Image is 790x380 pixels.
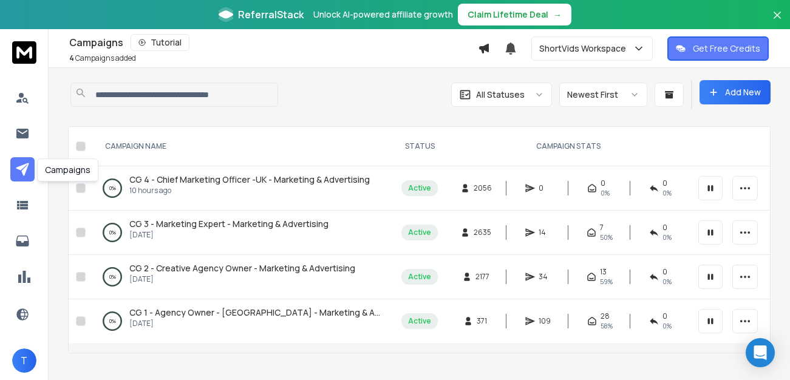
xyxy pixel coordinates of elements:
th: CAMPAIGN STATS [445,127,691,166]
p: 10 hours ago [129,186,370,195]
div: Campaigns [37,158,98,182]
span: 371 [477,316,489,326]
button: Close banner [769,7,785,36]
div: Active [408,183,431,193]
td: 0%CG 4 - Chief Marketing Officer -UK - Marketing & Advertising10 hours ago [90,166,394,211]
div: Open Intercom Messenger [746,338,775,367]
span: 0 [662,311,667,321]
span: 0 [662,223,667,232]
span: 109 [539,316,551,326]
span: 13 [600,267,607,277]
button: Tutorial [131,34,189,51]
span: 59 % [600,277,613,287]
span: 0% [601,188,610,198]
p: 0 % [109,315,116,327]
span: 34 [539,272,551,282]
p: 0 % [109,182,116,194]
span: 0 [662,267,667,277]
span: 2635 [474,228,491,237]
a: CG 3 - Marketing Expert - Marketing & Advertising [129,218,329,230]
span: 0% [662,188,672,198]
span: 0 % [662,277,672,287]
div: Campaigns [69,34,478,51]
p: [DATE] [129,274,355,284]
span: ReferralStack [238,7,304,22]
div: Active [408,272,431,282]
div: Active [408,228,431,237]
span: 0 [601,178,605,188]
p: All Statuses [476,89,525,101]
span: 58 % [601,321,613,331]
span: 50 % [600,232,613,242]
p: Get Free Credits [693,42,760,55]
p: [DATE] [129,319,382,328]
a: CG 1 - Agency Owner - [GEOGRAPHIC_DATA] - Marketing & Advertising [129,307,382,319]
span: 2056 [474,183,492,193]
p: [DATE] [129,230,329,240]
span: 0 [539,183,551,193]
span: CG 3 - Marketing Expert - Marketing & Advertising [129,218,329,229]
span: 0 % [662,232,672,242]
button: Newest First [559,83,647,107]
span: 14 [539,228,551,237]
span: CG 4 - Chief Marketing Officer -UK - Marketing & Advertising [129,174,370,185]
td: 0%CG 1 - Agency Owner - [GEOGRAPHIC_DATA] - Marketing & Advertising[DATE] [90,299,394,344]
span: 0 % [662,321,672,331]
button: T [12,348,36,373]
p: Campaigns added [69,53,136,63]
button: Get Free Credits [667,36,769,61]
td: 0%CG 3 - Marketing Expert - Marketing & Advertising[DATE] [90,211,394,255]
span: 28 [601,311,610,321]
button: Claim Lifetime Deal→ [458,4,571,25]
a: CG 2 - Creative Agency Owner - Marketing & Advertising [129,262,355,274]
p: 0 % [109,226,116,239]
th: STATUS [394,127,445,166]
span: 0 [662,178,667,188]
span: CG 1 - Agency Owner - [GEOGRAPHIC_DATA] - Marketing & Advertising [129,307,415,318]
span: 2177 [475,272,489,282]
p: 0 % [109,271,116,283]
span: 7 [600,223,604,232]
div: Active [408,316,431,326]
p: Unlock AI-powered affiliate growth [313,8,453,21]
th: CAMPAIGN NAME [90,127,394,166]
button: Add New [700,80,771,104]
p: ShortVids Workspace [539,42,631,55]
span: 4 [69,53,74,63]
td: 0%CG 2 - Creative Agency Owner - Marketing & Advertising[DATE] [90,255,394,299]
span: → [553,8,562,21]
a: CG 4 - Chief Marketing Officer -UK - Marketing & Advertising [129,174,370,186]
